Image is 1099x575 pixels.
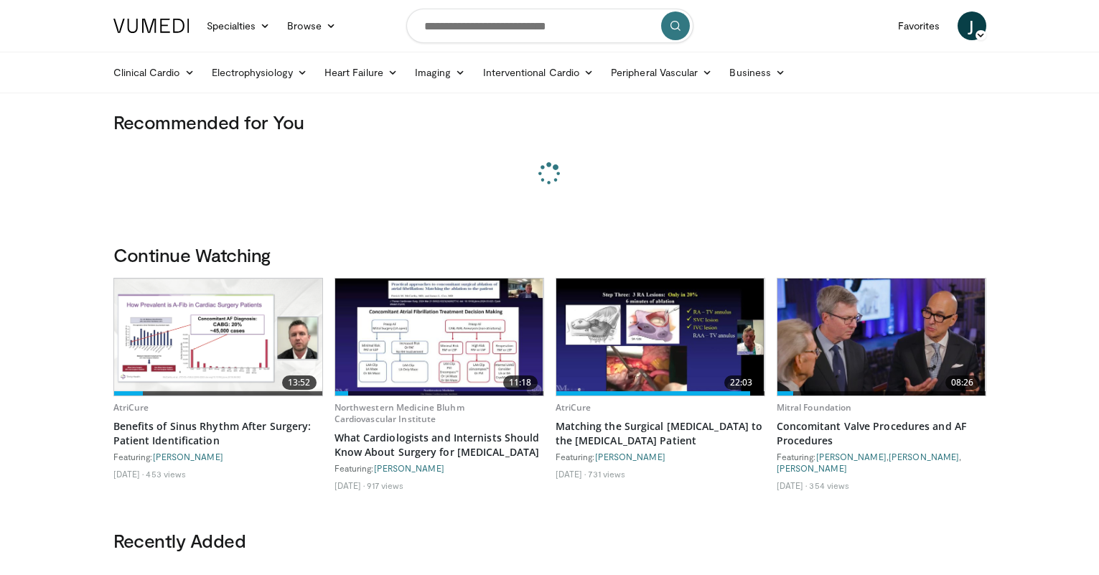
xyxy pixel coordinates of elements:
[777,279,986,396] a: 08:26
[945,375,980,390] span: 08:26
[335,480,365,491] li: [DATE]
[588,468,625,480] li: 731 views
[556,401,591,413] a: AtriCure
[335,431,544,459] a: What Cardiologists and Internists Should Know About Surgery for [MEDICAL_DATA]
[114,279,322,396] a: 13:52
[105,58,203,87] a: Clinical Cardio
[889,11,949,40] a: Favorites
[335,462,544,474] div: Featuring:
[556,279,764,396] a: 22:03
[198,11,279,40] a: Specialties
[113,243,986,266] h3: Continue Watching
[203,58,316,87] a: Electrophysiology
[113,468,144,480] li: [DATE]
[113,111,986,134] h3: Recommended for You
[556,279,764,396] img: 4959e17d-6213-4dae-8ad5-995a2bae0f3e.620x360_q85_upscale.jpg
[777,480,808,491] li: [DATE]
[282,375,317,390] span: 13:52
[816,452,887,462] a: [PERSON_NAME]
[279,11,345,40] a: Browse
[113,451,323,462] div: Featuring:
[316,58,406,87] a: Heart Failure
[113,419,323,448] a: Benefits of Sinus Rhythm After Surgery: Patient Identification
[335,279,543,396] a: 11:18
[335,279,543,396] img: 562d037b-a75f-4b87-bd5f-18328a3d92f5.620x360_q85_upscale.jpg
[602,58,721,87] a: Peripheral Vascular
[406,9,693,43] input: Search topics, interventions
[113,401,149,413] a: AtriCure
[889,452,959,462] a: [PERSON_NAME]
[335,401,464,425] a: Northwestern Medicine Bluhm Cardiovascular Institute
[503,375,538,390] span: 11:18
[777,401,852,413] a: Mitral Foundation
[777,279,986,396] img: ee477007-8651-4002-9bcb-d027a6037fdb.620x360_q85_upscale.jpg
[777,451,986,474] div: Featuring: , ,
[556,468,586,480] li: [DATE]
[777,463,847,473] a: [PERSON_NAME]
[114,279,322,395] img: 982c273f-2ee1-4c72-ac31-fa6e97b745f7.png.620x360_q85_upscale.png
[406,58,474,87] a: Imaging
[113,529,986,552] h3: Recently Added
[958,11,986,40] a: J
[556,419,765,448] a: Matching the Surgical [MEDICAL_DATA] to the [MEDICAL_DATA] Patient
[374,463,444,473] a: [PERSON_NAME]
[474,58,603,87] a: Interventional Cardio
[721,58,794,87] a: Business
[113,19,190,33] img: VuMedi Logo
[777,419,986,448] a: Concomitant Valve Procedures and AF Procedures
[556,451,765,462] div: Featuring:
[153,452,223,462] a: [PERSON_NAME]
[809,480,849,491] li: 354 views
[146,468,186,480] li: 453 views
[724,375,759,390] span: 22:03
[367,480,403,491] li: 917 views
[595,452,665,462] a: [PERSON_NAME]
